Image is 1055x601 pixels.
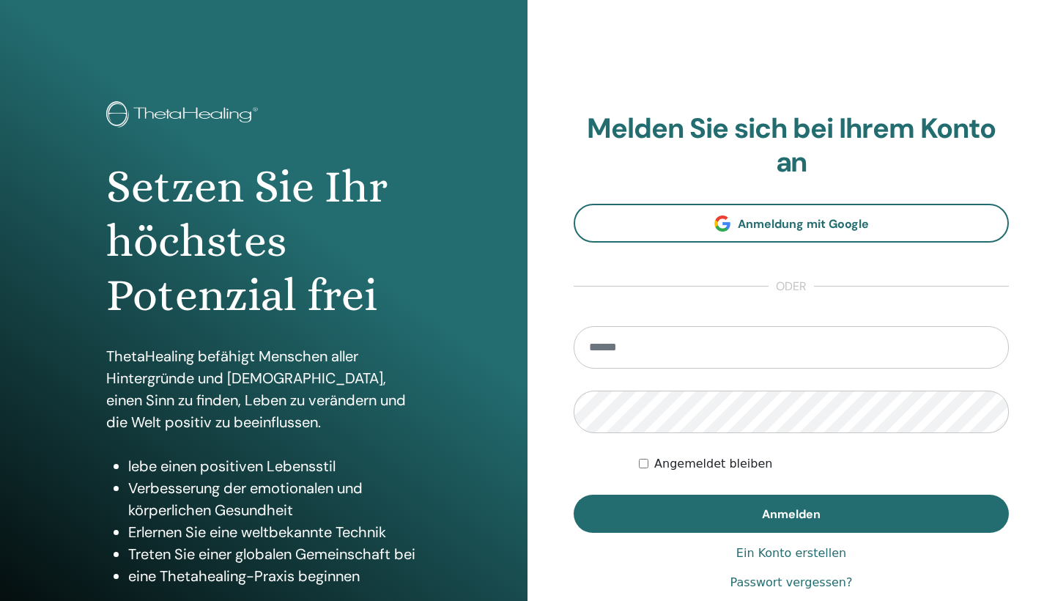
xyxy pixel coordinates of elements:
[128,477,421,521] li: Verbesserung der emotionalen und körperlichen Gesundheit
[654,455,772,473] label: Angemeldet bleiben
[762,506,821,522] span: Anmelden
[128,543,421,565] li: Treten Sie einer globalen Gemeinschaft bei
[106,160,421,323] h1: Setzen Sie Ihr höchstes Potenzial frei
[769,278,814,295] span: oder
[574,112,1009,179] h2: Melden Sie sich bei Ihrem Konto an
[738,216,869,232] span: Anmeldung mit Google
[128,521,421,543] li: Erlernen Sie eine weltbekannte Technik
[574,204,1009,243] a: Anmeldung mit Google
[574,495,1009,533] button: Anmelden
[736,545,846,562] a: Ein Konto erstellen
[639,455,1009,473] div: Keep me authenticated indefinitely or until I manually logout
[106,345,421,433] p: ThetaHealing befähigt Menschen aller Hintergründe und [DEMOGRAPHIC_DATA], einen Sinn zu finden, L...
[730,574,853,591] a: Passwort vergessen?
[128,565,421,587] li: eine Thetahealing-Praxis beginnen
[128,455,421,477] li: lebe einen positiven Lebensstil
